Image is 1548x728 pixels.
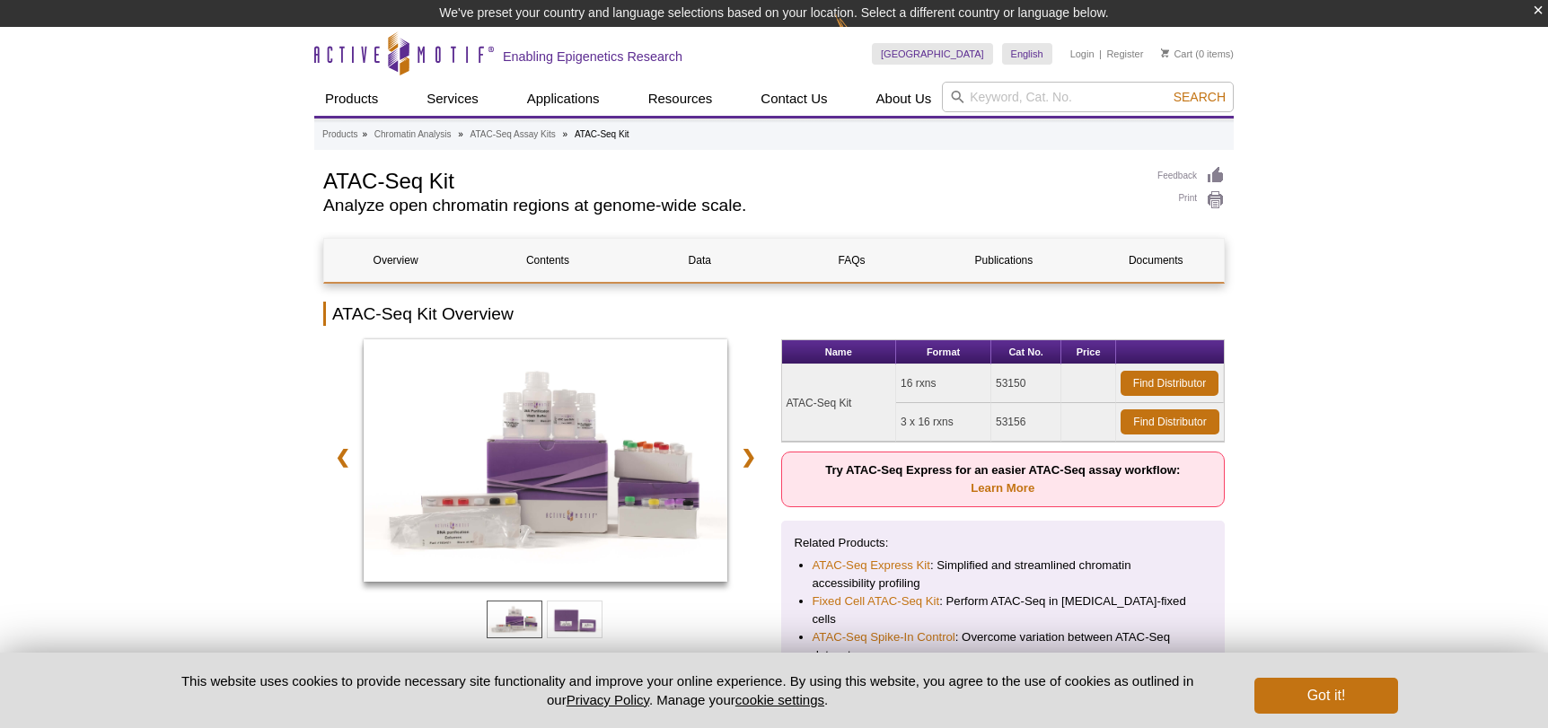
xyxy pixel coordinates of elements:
[567,692,649,707] a: Privacy Policy
[416,82,489,116] a: Services
[629,239,771,282] a: Data
[735,692,824,707] button: cookie settings
[1168,89,1231,105] button: Search
[1002,43,1052,65] a: English
[813,628,955,646] a: ATAC-Seq Spike-In Control
[1121,409,1219,434] a: Find Distributor
[835,13,883,56] img: Change Here
[750,82,838,116] a: Contact Us
[362,129,367,139] li: »
[896,340,991,364] th: Format
[374,127,452,143] a: Chromatin Analysis
[323,302,1225,326] h2: ATAC-Seq Kit Overview
[1174,90,1226,104] span: Search
[1070,48,1095,60] a: Login
[324,239,467,282] a: Overview
[1161,43,1234,65] li: (0 items)
[1061,340,1116,364] th: Price
[323,197,1139,214] h2: Analyze open chromatin regions at genome-wide scale.
[1085,239,1227,282] a: Documents
[323,166,1139,193] h1: ATAC-Seq Kit
[150,671,1225,709] p: This website uses cookies to provide necessary site functionality and improve your online experie...
[896,364,991,403] td: 16 rxns
[364,339,727,587] a: ATAC-Seq Kit
[1121,371,1218,396] a: Find Distributor
[471,127,556,143] a: ATAC-Seq Assay Kits
[1161,48,1169,57] img: Your Cart
[782,364,897,442] td: ATAC-Seq Kit
[1161,48,1192,60] a: Cart
[458,129,463,139] li: »
[991,340,1061,364] th: Cat No.
[638,82,724,116] a: Resources
[314,82,389,116] a: Products
[476,239,619,282] a: Contents
[322,127,357,143] a: Products
[782,340,897,364] th: Name
[932,239,1075,282] a: Publications
[813,557,1194,592] li: : Simplified and streamlined chromatin accessibility profiling
[1254,678,1398,714] button: Got it!
[364,339,727,582] img: ATAC-Seq Kit
[991,403,1061,442] td: 53156
[1157,190,1225,210] a: Print
[1106,48,1143,60] a: Register
[896,403,991,442] td: 3 x 16 rxns
[516,82,611,116] a: Applications
[575,129,629,139] li: ATAC-Seq Kit
[795,534,1212,552] p: Related Products:
[825,463,1180,495] strong: Try ATAC-Seq Express for an easier ATAC-Seq assay workflow:
[991,364,1061,403] td: 53150
[1157,166,1225,186] a: Feedback
[872,43,993,65] a: [GEOGRAPHIC_DATA]
[1099,43,1102,65] li: |
[942,82,1234,112] input: Keyword, Cat. No.
[813,592,940,610] a: Fixed Cell ATAC-Seq Kit
[813,557,930,575] a: ATAC-Seq Express Kit
[813,592,1194,628] li: : Perform ATAC-Seq in [MEDICAL_DATA]-fixed cells
[563,129,568,139] li: »
[729,436,768,478] a: ❯
[503,48,682,65] h2: Enabling Epigenetics Research
[971,481,1034,495] a: Learn More
[323,436,362,478] a: ❮
[866,82,943,116] a: About Us
[780,239,923,282] a: FAQs
[813,628,1194,664] li: : Overcome variation between ATAC-Seq datasets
